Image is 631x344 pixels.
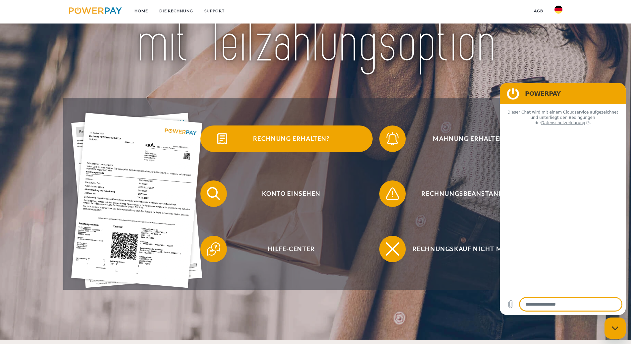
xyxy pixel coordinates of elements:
button: Rechnungsbeanstandung [379,180,552,207]
span: Hilfe-Center [210,236,372,262]
button: Konto einsehen [200,180,373,207]
a: Home [129,5,154,17]
img: qb_close.svg [384,241,401,257]
img: logo-powerpay.svg [69,7,122,14]
button: Rechnung erhalten? [200,125,373,152]
img: single_invoice_powerpay_de.jpg [71,113,202,288]
button: Rechnungskauf nicht möglich [379,236,552,262]
button: Mahnung erhalten? [379,125,552,152]
img: qb_help.svg [205,241,222,257]
a: agb [528,5,549,17]
span: Mahnung erhalten? [389,125,551,152]
button: Hilfe-Center [200,236,373,262]
img: de [554,6,562,14]
a: SUPPORT [199,5,230,17]
iframe: Messaging-Fenster [500,83,626,315]
img: qb_warning.svg [384,185,401,202]
img: qb_search.svg [205,185,222,202]
span: Rechnung erhalten? [210,125,372,152]
img: qb_bill.svg [214,130,231,147]
a: DIE RECHNUNG [154,5,199,17]
iframe: Schaltfläche zum Öffnen des Messaging-Fensters; Konversation läuft [605,318,626,339]
span: Rechnungskauf nicht möglich [389,236,551,262]
img: qb_bell.svg [384,130,401,147]
span: Konto einsehen [210,180,372,207]
span: Rechnungsbeanstandung [389,180,551,207]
